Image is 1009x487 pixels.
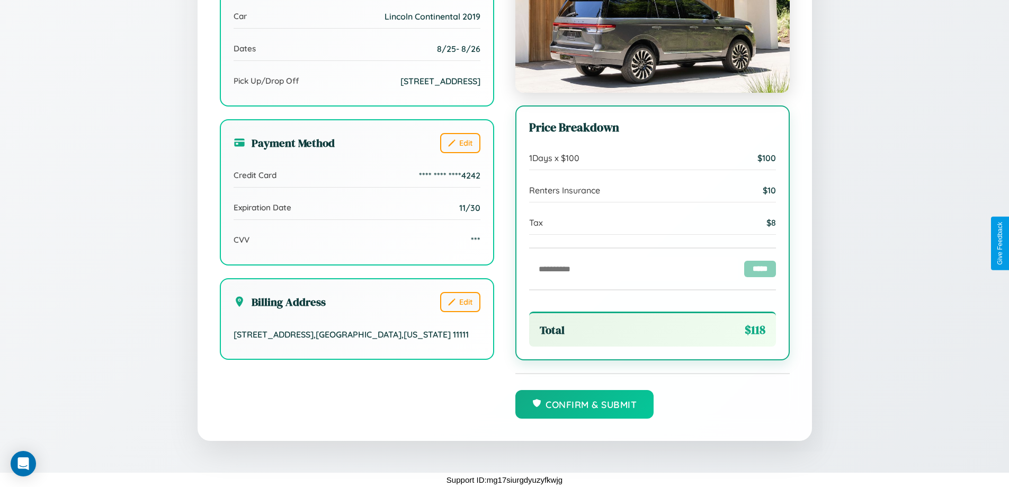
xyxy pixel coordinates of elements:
span: Expiration Date [234,202,291,212]
span: Tax [529,217,543,228]
h3: Billing Address [234,294,326,309]
button: Edit [440,292,480,312]
div: Give Feedback [996,222,1004,265]
span: Total [540,322,565,338]
span: $ 118 [745,322,765,338]
button: Confirm & Submit [515,390,654,419]
span: $ 8 [766,217,776,228]
h3: Payment Method [234,135,335,150]
span: 1 Days x $ 100 [529,153,579,163]
span: $ 100 [757,153,776,163]
span: Pick Up/Drop Off [234,76,299,86]
h3: Price Breakdown [529,119,776,136]
span: [STREET_ADDRESS] , [GEOGRAPHIC_DATA] , [US_STATE] 11111 [234,329,469,340]
span: $ 10 [763,185,776,196]
span: Dates [234,43,256,54]
span: Credit Card [234,170,276,180]
div: Open Intercom Messenger [11,451,36,476]
span: Lincoln Continental 2019 [385,11,480,22]
button: Edit [440,133,480,153]
span: [STREET_ADDRESS] [400,76,480,86]
span: Car [234,11,247,21]
p: Support ID: mg17siurgdyuzyfkwjg [447,473,562,487]
span: 8 / 25 - 8 / 26 [437,43,480,54]
span: Renters Insurance [529,185,600,196]
span: CVV [234,235,249,245]
span: 11/30 [459,202,480,213]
